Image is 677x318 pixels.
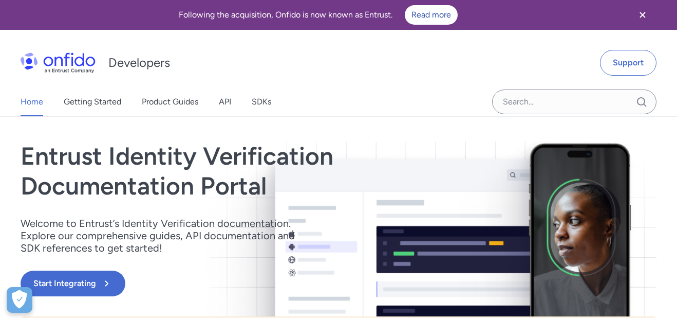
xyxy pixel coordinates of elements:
[21,271,466,296] a: Start Integrating
[21,271,125,296] button: Start Integrating
[405,5,458,25] a: Read more
[624,2,662,28] button: Close banner
[64,87,121,116] a: Getting Started
[21,52,96,73] img: Onfido Logo
[492,90,656,114] input: Onfido search input field
[12,5,624,25] div: Following the acquisition, Onfido is now known as Entrust.
[7,287,32,313] button: Open Preferences
[7,287,32,313] div: Cookie Preferences
[21,142,466,201] h1: Entrust Identity Verification Documentation Portal
[21,87,43,116] a: Home
[21,217,308,254] p: Welcome to Entrust’s Identity Verification documentation. Explore our comprehensive guides, API d...
[142,87,198,116] a: Product Guides
[252,87,271,116] a: SDKs
[108,55,170,71] h1: Developers
[600,50,656,76] a: Support
[636,9,649,21] svg: Close banner
[219,87,231,116] a: API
